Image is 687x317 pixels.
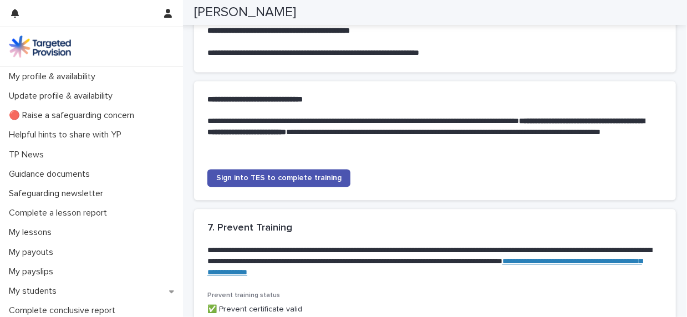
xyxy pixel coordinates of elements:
[4,286,65,296] p: My students
[207,304,663,315] p: ✅ Prevent certificate valid
[207,169,350,187] a: Sign into TES to complete training
[194,4,296,21] h2: [PERSON_NAME]
[4,91,121,101] p: Update profile & availability
[4,188,112,199] p: Safeguarding newsletter
[4,227,60,238] p: My lessons
[4,208,116,218] p: Complete a lesson report
[4,130,130,140] p: Helpful hints to share with YP
[4,267,62,277] p: My payslips
[4,169,99,180] p: Guidance documents
[216,174,342,182] span: Sign into TES to complete training
[4,110,143,121] p: 🔴 Raise a safeguarding concern
[4,150,53,160] p: TP News
[4,247,62,258] p: My payouts
[4,305,124,316] p: Complete conclusive report
[9,35,71,58] img: M5nRWzHhSzIhMunXDL62
[4,71,104,82] p: My profile & availability
[207,292,280,299] span: Prevent training status
[207,222,292,234] h2: 7. Prevent Training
